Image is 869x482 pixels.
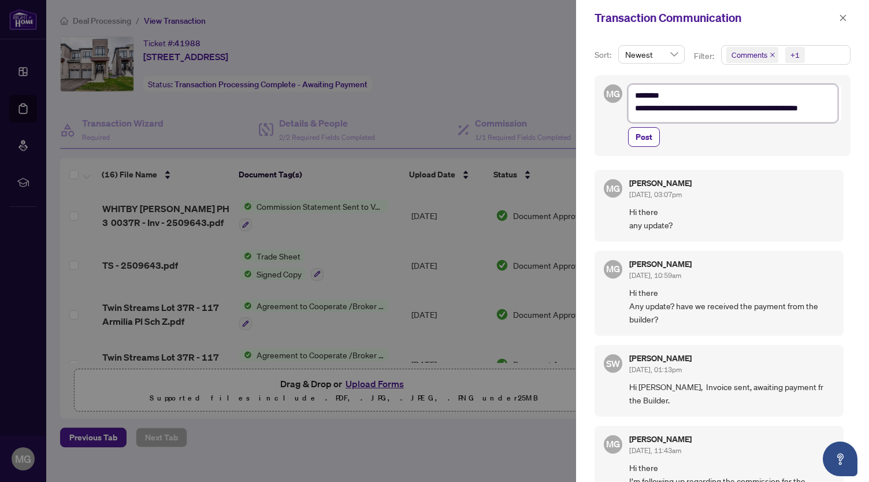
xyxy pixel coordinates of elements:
p: Sort: [595,49,614,61]
span: Newest [625,46,678,63]
span: Post [636,128,652,146]
span: MG [606,262,620,276]
span: Comments [731,49,767,61]
div: +1 [790,49,800,61]
span: Comments [726,47,778,63]
button: Post [628,127,660,147]
span: close [839,14,847,22]
h5: [PERSON_NAME] [629,260,692,268]
span: MG [606,87,620,101]
span: [DATE], 11:43am [629,446,681,455]
p: Filter: [694,50,716,62]
button: Open asap [823,442,857,476]
span: Hi there Any update? have we received the payment from the builder? [629,286,834,327]
span: SW [606,356,621,370]
h5: [PERSON_NAME] [629,435,692,443]
h5: [PERSON_NAME] [629,354,692,362]
h5: [PERSON_NAME] [629,179,692,187]
span: Hi there any update? [629,205,834,232]
span: Hi [PERSON_NAME], Invoice sent, awaiting payment fr the Builder. [629,380,834,407]
span: MG [606,437,620,451]
span: [DATE], 10:59am [629,271,681,280]
div: Transaction Communication [595,9,835,27]
span: [DATE], 01:13pm [629,365,682,374]
span: close [770,52,775,58]
span: [DATE], 03:07pm [629,190,682,199]
span: MG [606,181,620,195]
